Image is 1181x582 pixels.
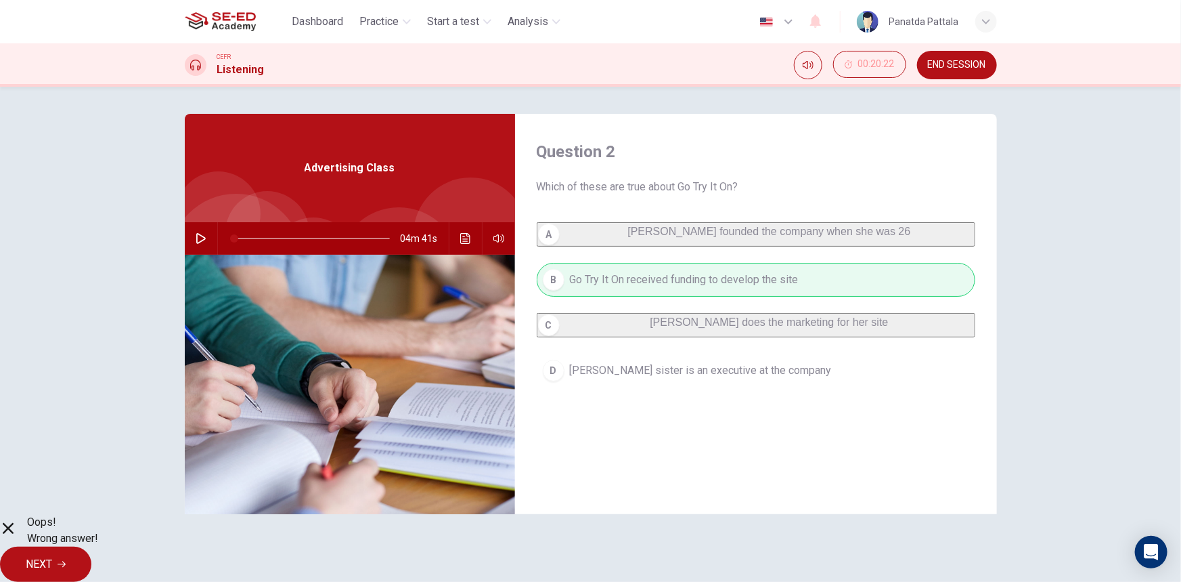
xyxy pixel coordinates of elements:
[537,141,975,163] h4: Question 2
[857,11,878,33] img: Profile picture
[359,14,399,30] span: Practice
[217,52,231,62] span: CEFR
[538,224,560,245] div: A
[508,14,548,30] span: Analysis
[758,17,775,27] img: en
[455,222,476,255] button: Click to see the audio transcription
[794,51,822,79] div: Mute
[917,51,997,79] button: END SESSION
[292,14,343,30] span: Dashboard
[422,9,497,34] button: Start a test
[286,9,349,34] button: Dashboard
[628,226,911,237] span: [PERSON_NAME] founded the company when she was 26
[833,51,906,79] div: Hide
[185,8,287,35] a: SE-ED Academy logo
[1135,536,1167,568] div: Open Intercom Messenger
[537,179,975,195] span: Which of these are true about Go Try It On?
[502,9,566,34] button: Analysis
[650,316,888,328] span: [PERSON_NAME] does the marketing for her site
[889,14,959,30] div: Panatda Pattala
[858,59,895,70] span: 00:20:22
[833,51,906,78] button: 00:20:22
[27,531,98,547] span: Wrong answer!
[27,514,98,531] span: Oops!
[401,222,449,255] span: 04m 41s
[427,14,479,30] span: Start a test
[185,8,256,35] img: SE-ED Academy logo
[305,160,395,176] span: Advertising Class
[537,222,975,247] button: A[PERSON_NAME] founded the company when she was 26
[928,60,986,70] span: END SESSION
[26,555,52,574] span: NEXT
[538,314,560,336] div: C
[217,62,265,78] h1: Listening
[537,313,975,337] button: C[PERSON_NAME] does the marketing for her site
[354,9,416,34] button: Practice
